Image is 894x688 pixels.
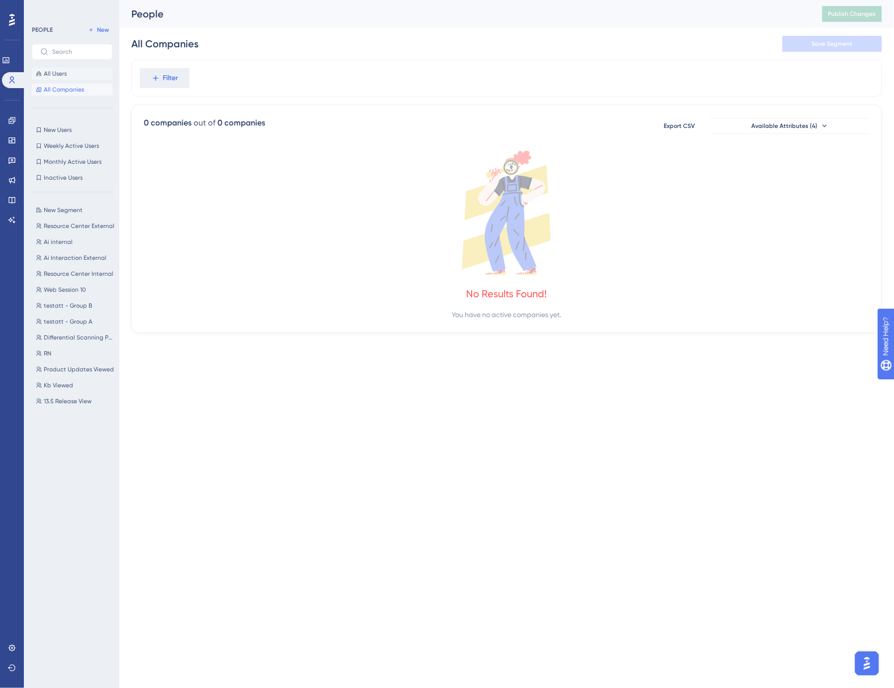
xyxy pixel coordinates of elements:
div: All Companies [131,37,199,51]
div: out of [194,117,215,129]
button: Save Segment [783,36,882,52]
button: New [85,24,112,36]
span: Publish Changes [828,10,876,18]
div: You have no active companies yet. [452,309,562,321]
span: Product Updates Viewed [44,365,114,373]
span: Available Attributes (4) [752,122,818,130]
button: Ai internal [32,236,118,248]
button: Differential Scanning Post [32,332,118,344]
span: Kb Viewed [44,381,73,389]
button: 13.5 Release View [32,395,118,407]
span: Web Session 10 [44,286,86,294]
span: All Companies [44,86,84,94]
button: All Companies [32,84,112,96]
span: Resource Center Internal [44,270,113,278]
button: testatt - Group A [32,316,118,328]
span: Resource Center External [44,222,114,230]
span: Weekly Active Users [44,142,99,150]
span: New [97,26,109,34]
button: All Users [32,68,112,80]
button: testatt - Group B [32,300,118,312]
span: Save Segment [812,40,853,48]
span: Ai Interaction External [44,254,106,262]
div: 0 companies [144,117,192,129]
button: RN [32,347,118,359]
button: Resource Center Internal [32,268,118,280]
button: Product Updates Viewed [32,363,118,375]
span: Need Help? [23,2,62,14]
div: No Results Found! [467,287,547,301]
div: People [131,7,797,21]
span: Monthly Active Users [44,158,101,166]
span: testatt - Group A [44,318,93,326]
span: Differential Scanning Post [44,334,114,342]
button: Monthly Active Users [32,156,112,168]
button: Ai Interaction External [32,252,118,264]
button: Web Session 10 [32,284,118,296]
div: PEOPLE [32,26,53,34]
button: Available Attributes (4) [710,118,870,134]
button: Publish Changes [822,6,882,22]
button: Export CSV [655,118,704,134]
button: New Segment [32,204,118,216]
div: 0 companies [217,117,265,129]
span: RN [44,349,51,357]
span: 13.5 Release View [44,397,92,405]
span: testatt - Group B [44,302,92,310]
span: Inactive Users [44,174,83,182]
span: Filter [163,72,179,84]
button: New Users [32,124,112,136]
iframe: UserGuiding AI Assistant Launcher [852,649,882,679]
button: Inactive Users [32,172,112,184]
button: Filter [140,68,190,88]
button: Kb Viewed [32,379,118,391]
span: Ai internal [44,238,73,246]
span: All Users [44,70,67,78]
span: New Users [44,126,72,134]
button: Weekly Active Users [32,140,112,152]
span: New Segment [44,206,83,214]
span: Export CSV [664,122,695,130]
input: Search [52,48,104,55]
button: Resource Center External [32,220,118,232]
